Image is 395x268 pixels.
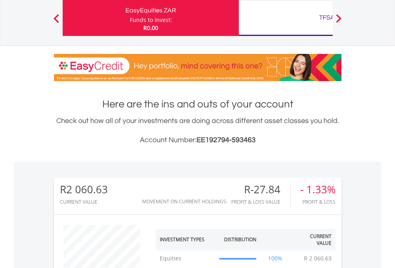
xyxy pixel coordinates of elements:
div: Profit & Loss Value [231,199,290,204]
img: EasyCredit Promotion Banner [54,54,341,81]
div: Distribution [224,236,256,243]
h1: Here are the ins and outs of your account [54,97,341,111]
div: CURRENT VALUE [60,199,108,204]
div: Movement on Current Holdings: [142,199,227,204]
div: EasyEquities ZAR [67,5,234,16]
div: - 1.33% [300,184,335,195]
th: Current Value [290,229,335,250]
div: Funds to invest: [130,16,172,24]
div: Profit & Loss [300,199,335,204]
div: R2 060.63 [60,184,108,195]
button: Next [331,18,347,26]
div: R-27.84 [231,184,290,195]
div: Check out how all of your investments are doing across different asset classes you hold. [54,115,341,146]
td: Equities [156,250,216,266]
button: Previous [48,18,64,26]
span: R0.00 [143,24,158,32]
td: 100% [260,250,290,266]
th: Investment Types [156,229,216,250]
span: EE192794-593463 [197,136,256,144]
h3: Account Number: [54,135,341,146]
td: R 2 060.63 [300,250,335,266]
